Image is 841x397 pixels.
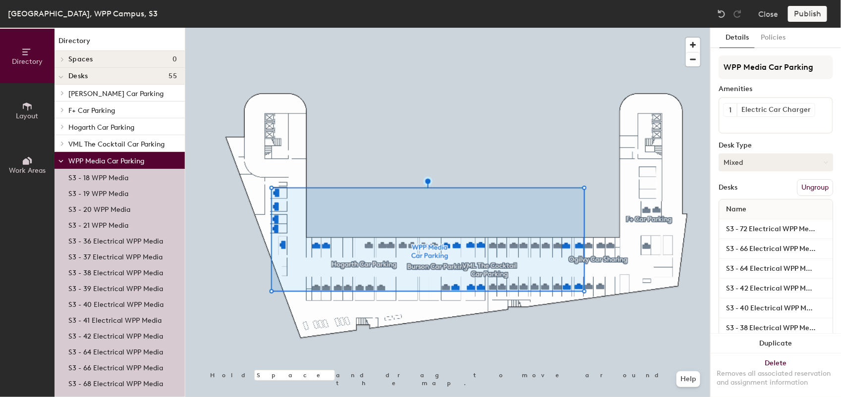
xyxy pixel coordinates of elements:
span: Name [721,200,751,218]
input: Unnamed desk [721,262,831,276]
p: S3 - 38 Electrical WPP Media [68,266,163,277]
button: Mixed [719,153,833,171]
button: Details [720,28,755,48]
button: Help [676,371,700,387]
input: Unnamed desk [721,321,831,335]
span: 55 [168,72,177,80]
img: Undo [717,9,727,19]
button: DeleteRemoves all associated reservation and assignment information [711,353,841,397]
input: Unnamed desk [721,242,831,256]
img: Redo [732,9,742,19]
div: Removes all associated reservation and assignment information [717,369,835,387]
p: S3 - 68 Electrical WPP Media [68,377,163,388]
p: S3 - 39 Electrical WPP Media [68,282,163,293]
p: S3 - 66 Electrical WPP Media [68,361,163,372]
p: S3 - 19 WPP Media [68,187,128,198]
span: Directory [12,57,43,66]
p: S3 - 64 Electrical WPP Media [68,345,163,356]
button: 1 [724,103,737,116]
p: S3 - 41 Electrical WPP Media [68,313,162,325]
span: 0 [172,55,177,63]
div: Desk Type [719,142,833,149]
span: F+ Car Parking [68,106,115,115]
button: Duplicate [711,334,841,353]
div: Electric Car Charger [737,103,815,116]
button: Close [758,6,778,22]
p: S3 - 18 WPP Media [68,171,128,182]
span: WPP Media Car Parking [68,157,144,165]
p: S3 - 20 WPP Media [68,202,130,214]
span: Spaces [68,55,93,63]
span: Work Areas [9,166,46,175]
p: S3 - 42 Electrical WPP Media [68,329,163,341]
span: Hogarth Car Parking [68,123,134,132]
input: Unnamed desk [721,282,831,296]
p: S3 - 40 Electrical WPP Media [68,298,164,309]
span: Layout [16,112,39,120]
input: Unnamed desk [721,222,831,236]
p: S3 - 37 Electrical WPP Media [68,250,163,261]
div: Desks [719,184,737,192]
button: Policies [755,28,791,48]
p: S3 - 36 Electrical WPP Media [68,234,163,246]
p: S3 - 21 WPP Media [68,218,128,230]
div: [GEOGRAPHIC_DATA], WPP Campus, S3 [8,7,158,20]
span: VML The Cocktail Car Parking [68,140,165,149]
span: Desks [68,72,88,80]
button: Ungroup [797,179,833,196]
span: 1 [729,105,732,115]
div: Amenities [719,85,833,93]
h1: Directory [55,36,185,51]
span: [PERSON_NAME] Car Parking [68,90,164,98]
input: Unnamed desk [721,301,831,315]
